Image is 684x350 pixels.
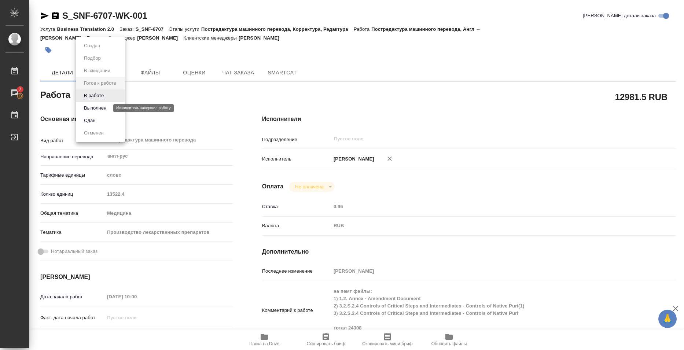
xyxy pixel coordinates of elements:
button: Отменен [82,129,106,137]
button: Создан [82,42,102,50]
button: Подбор [82,54,103,62]
button: В работе [82,92,106,100]
button: Готов к работе [82,79,118,87]
button: В ожидании [82,67,113,75]
button: Выполнен [82,104,109,112]
button: Сдан [82,117,98,125]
